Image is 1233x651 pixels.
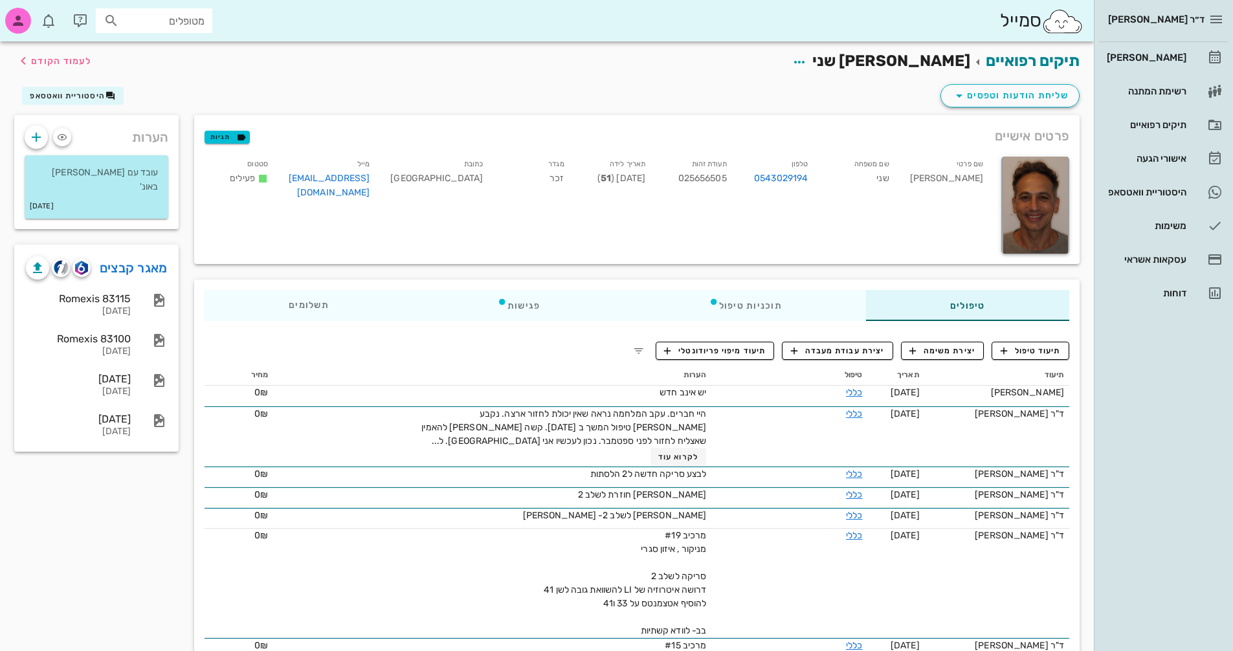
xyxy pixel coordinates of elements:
button: תיעוד טיפול [992,342,1069,360]
span: יצירת עבודת מעבדה [791,345,884,357]
span: [PERSON_NAME] שני [812,52,970,70]
small: תעודת זהות [692,160,727,168]
span: לבצע סריקה חדשה ל2 הלסתות [590,469,707,480]
p: עובד עם [PERSON_NAME] באונ' [35,166,158,194]
div: [PERSON_NAME] [1104,52,1186,63]
span: תיעוד מיפוי פריודונטלי [664,345,766,357]
span: היי חברים. עקב המלחמה נראה שאין יכולת לחזור ארצה. נקבע [PERSON_NAME] טיפול המשך ב [DATE]. קשה [PE... [421,408,706,447]
span: 0₪ [254,408,268,419]
div: תיקים רפואיים [1104,120,1186,130]
strong: 51 [601,173,611,184]
span: [DATE] [891,387,920,398]
a: כללי [846,489,862,500]
a: כללי [846,408,862,419]
div: [PERSON_NAME] [930,386,1064,399]
div: סמייל [1000,7,1083,35]
div: ד"ר [PERSON_NAME] [930,467,1064,481]
small: [DATE] [30,199,54,214]
span: 0₪ [254,640,268,651]
span: תשלומים [289,301,329,310]
a: רשימת המתנה [1099,76,1228,107]
div: משימות [1104,221,1186,231]
img: romexis logo [75,261,87,275]
span: פעילים [230,173,255,184]
span: תגיות [210,131,244,143]
a: עסקאות אשראי [1099,244,1228,275]
div: [PERSON_NAME] [900,154,994,208]
button: יצירת עבודת מעבדה [782,342,893,360]
div: [DATE] [26,306,131,317]
button: romexis logo [72,259,91,277]
div: תוכניות טיפול [625,290,866,321]
span: תג [38,10,46,18]
a: תיקים רפואיים [1099,109,1228,140]
button: תגיות [205,131,250,144]
span: פרטים אישיים [995,126,1069,146]
button: יצירת משימה [901,342,984,360]
div: [DATE] [26,373,131,385]
div: ד"ר [PERSON_NAME] [930,407,1064,421]
small: כתובת [464,160,483,168]
span: 0₪ [254,387,268,398]
div: אישורי הגעה [1104,153,1186,164]
span: 025656505 [678,173,727,184]
div: טיפולים [866,290,1069,321]
button: תיעוד מיפוי פריודונטלי [656,342,775,360]
span: יש אינב חדש [660,387,706,398]
small: טלפון [792,160,808,168]
th: מחיר [205,365,273,386]
span: [PERSON_NAME] לשלב 2- [PERSON_NAME] [523,510,707,521]
span: 0₪ [254,469,268,480]
a: תיקים רפואיים [986,52,1080,70]
th: תאריך [868,365,925,386]
div: שני [818,154,900,208]
div: ד"ר [PERSON_NAME] [930,488,1064,502]
div: דוחות [1104,288,1186,298]
small: תאריך לידה [610,160,645,168]
div: עסקאות אשראי [1104,254,1186,265]
span: לעמוד הקודם [31,56,91,67]
img: cliniview logo [54,260,69,275]
span: שליחת הודעות וטפסים [951,88,1069,104]
span: לקרוא עוד [658,452,698,461]
a: משימות [1099,210,1228,241]
span: 0₪ [254,489,268,500]
th: הערות [273,365,711,386]
span: [PERSON_NAME] חוזרת לשלב 2 [578,489,707,500]
a: כללי [846,387,862,398]
small: שם פרטי [957,160,983,168]
div: היסטוריית וואטסאפ [1104,187,1186,197]
div: [DATE] [26,413,131,425]
small: מייל [357,160,370,168]
span: 0₪ [254,530,268,541]
span: [DATE] [891,640,920,651]
small: מגדר [548,160,564,168]
span: [DATE] [891,408,920,419]
small: שם משפחה [854,160,889,168]
a: כללי [846,530,862,541]
button: לקרוא עוד [650,448,707,466]
div: זכר [493,154,575,208]
a: כללי [846,510,862,521]
a: 0543029194 [754,171,808,186]
span: [DATE] [891,469,920,480]
button: שליחת הודעות וטפסים [940,84,1080,107]
span: 0₪ [254,510,268,521]
button: היסטוריית וואטסאפ [22,87,124,105]
img: SmileCloud logo [1041,8,1083,34]
span: יצירת משימה [909,345,975,357]
a: [EMAIL_ADDRESS][DOMAIN_NAME] [289,173,370,198]
div: רשימת המתנה [1104,86,1186,96]
a: היסטוריית וואטסאפ [1099,177,1228,208]
a: דוחות [1099,278,1228,309]
div: [DATE] [26,426,131,437]
div: הערות [14,115,179,153]
div: [DATE] [26,346,131,357]
span: [GEOGRAPHIC_DATA] [390,173,483,184]
div: [DATE] [26,386,131,397]
span: ד״ר [PERSON_NAME] [1108,14,1205,25]
a: כללי [846,640,862,651]
span: [DATE] [891,489,920,500]
a: אישורי הגעה [1099,143,1228,174]
a: מאגר קבצים [100,258,168,278]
